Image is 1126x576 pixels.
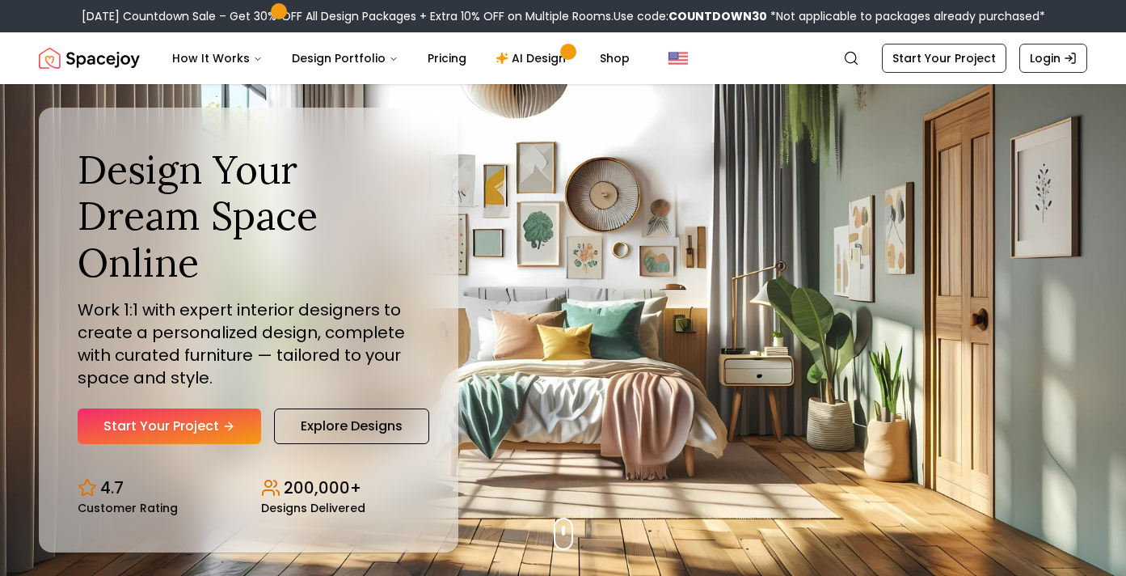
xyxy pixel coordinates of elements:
img: Spacejoy Logo [39,42,140,74]
nav: Main [159,42,643,74]
a: Pricing [415,42,479,74]
a: Login [1019,44,1087,73]
button: Design Portfolio [279,42,411,74]
span: *Not applicable to packages already purchased* [767,8,1045,24]
small: Customer Rating [78,502,178,514]
img: United States [668,49,688,68]
p: 4.7 [100,476,124,499]
a: Shop [587,42,643,74]
p: Work 1:1 with expert interior designers to create a personalized design, complete with curated fu... [78,299,420,389]
b: COUNTDOWN30 [668,8,767,24]
small: Designs Delivered [261,502,365,514]
p: 200,000+ [284,476,361,499]
a: AI Design [483,42,584,74]
a: Start Your Project [78,409,261,444]
span: Use code: [614,8,767,24]
a: Spacejoy [39,42,140,74]
button: How It Works [159,42,276,74]
a: Start Your Project [882,44,1006,73]
div: [DATE] Countdown Sale – Get 30% OFF All Design Packages + Extra 10% OFF on Multiple Rooms. [82,8,1045,24]
h1: Design Your Dream Space Online [78,146,420,286]
a: Explore Designs [274,409,429,444]
nav: Global [39,32,1087,84]
div: Design stats [78,464,420,514]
